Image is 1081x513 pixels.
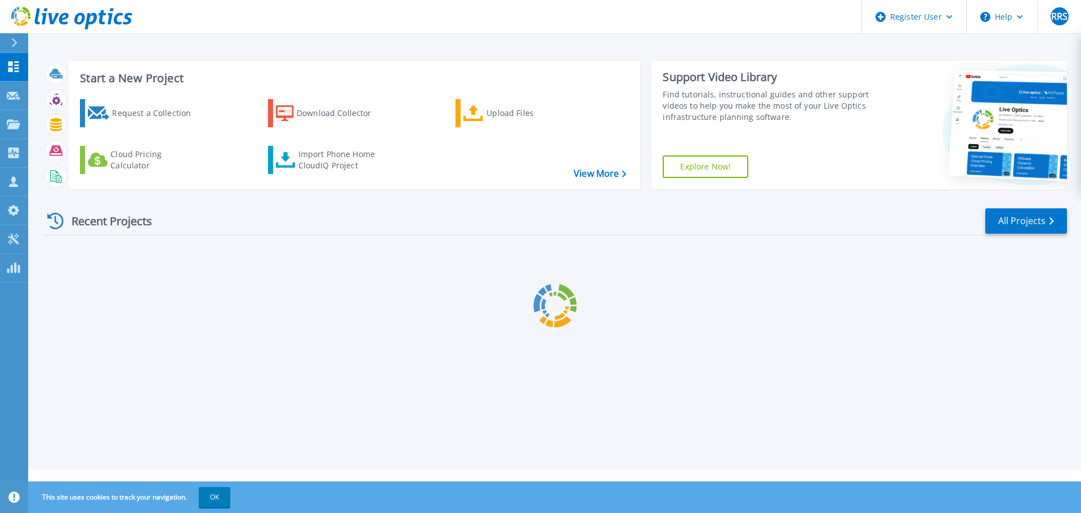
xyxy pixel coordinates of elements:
[268,99,394,127] a: Download Collector
[31,487,230,507] span: This site uses cookies to track your navigation.
[80,146,206,174] a: Cloud Pricing Calculator
[663,89,874,123] div: Find tutorials, instructional guides and other support videos to help you make the most of your L...
[574,168,626,179] a: View More
[110,149,200,171] div: Cloud Pricing Calculator
[1051,12,1067,21] span: RRS
[455,99,581,127] a: Upload Files
[298,149,386,171] div: Import Phone Home CloudIQ Project
[486,102,577,124] div: Upload Files
[297,102,387,124] div: Download Collector
[80,99,206,127] a: Request a Collection
[199,487,230,507] button: OK
[985,208,1067,234] a: All Projects
[80,72,626,84] h3: Start a New Project
[43,207,167,235] div: Recent Projects
[663,70,874,84] div: Support Video Library
[663,155,748,178] a: Explore Now!
[112,102,202,124] div: Request a Collection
